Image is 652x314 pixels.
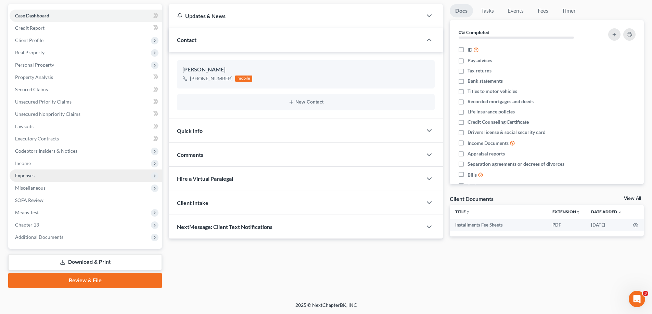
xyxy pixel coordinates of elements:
a: Titleunfold_more [455,209,470,214]
span: Hire a Virtual Paralegal [177,175,233,182]
span: Client Intake [177,200,208,206]
a: Unsecured Priority Claims [10,96,162,108]
span: Separation agreements or decrees of divorces [468,161,564,167]
span: Pay advices [468,57,492,64]
div: Client Documents [450,195,494,202]
a: Secured Claims [10,83,162,96]
a: Lawsuits [10,120,162,133]
div: 2025 © NextChapterBK, INC [131,302,521,314]
span: Case Dashboard [15,13,49,18]
a: Tasks [476,4,499,17]
span: Means Test [15,209,39,215]
span: Appraisal reports [468,150,505,157]
a: Events [502,4,529,17]
a: View All [624,196,641,201]
span: Additional Documents [15,234,63,240]
span: Client Profile [15,37,43,43]
a: Review & File [8,273,162,288]
a: Timer [557,4,581,17]
span: Drivers license & social security card [468,129,546,136]
span: Credit Report [15,25,44,31]
a: Docs [450,4,473,17]
span: Retirement account statements [468,182,534,189]
td: [DATE] [586,219,627,231]
span: Lawsuits [15,123,34,129]
span: Personal Property [15,62,54,68]
span: Property Analysis [15,74,53,80]
span: SOFA Review [15,197,43,203]
a: Date Added expand_more [591,209,622,214]
span: Unsecured Nonpriority Claims [15,111,80,117]
span: Tax returns [468,67,491,74]
div: mobile [235,76,252,82]
div: Updates & News [177,12,414,19]
span: Quick Info [177,127,203,134]
span: Codebtors Insiders & Notices [15,148,77,154]
span: Income [15,160,31,166]
span: Bank statements [468,78,503,84]
span: 3 [643,291,648,296]
a: Download & Print [8,254,162,270]
span: Comments [177,151,203,158]
a: Executory Contracts [10,133,162,145]
span: Unsecured Priority Claims [15,99,72,105]
span: ID [468,46,472,53]
div: [PHONE_NUMBER] [190,75,232,82]
span: Life insurance policies [468,108,515,115]
span: Secured Claims [15,86,48,92]
span: Income Documents [468,140,509,147]
i: unfold_more [466,210,470,214]
strong: 0% Completed [459,29,489,35]
div: [PERSON_NAME] [182,66,429,74]
a: Unsecured Nonpriority Claims [10,108,162,120]
a: Extensionunfold_more [552,209,580,214]
a: Fees [532,4,554,17]
button: New Contact [182,99,429,105]
span: Contact [177,37,196,43]
span: Chapter 13 [15,222,39,228]
a: Property Analysis [10,71,162,83]
i: unfold_more [576,210,580,214]
span: Real Property [15,50,44,55]
a: Case Dashboard [10,10,162,22]
iframe: Intercom live chat [629,291,645,307]
td: PDF [547,219,586,231]
i: expand_more [618,210,622,214]
td: Installments Fee Sheets [450,219,547,231]
span: Recorded mortgages and deeds [468,98,534,105]
span: Executory Contracts [15,136,59,141]
span: Expenses [15,173,35,178]
span: Credit Counseling Certificate [468,119,529,125]
a: SOFA Review [10,194,162,206]
span: Miscellaneous [15,185,46,191]
a: Credit Report [10,22,162,34]
span: NextMessage: Client Text Notifications [177,223,272,230]
span: Titles to motor vehicles [468,88,517,95]
span: Bills [468,172,477,178]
